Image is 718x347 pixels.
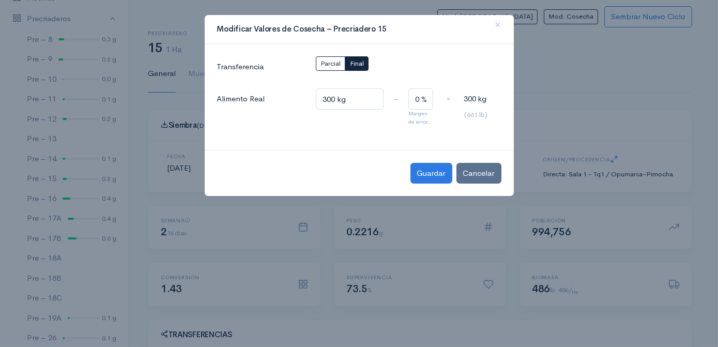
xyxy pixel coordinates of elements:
input: % [408,88,433,110]
button: Guardar [410,163,452,184]
button: Parcial [316,56,345,71]
button: Close [483,11,514,39]
span: 300 [458,88,501,110]
input: kg [316,88,384,110]
span: Parcial [320,59,341,68]
span: = [433,88,458,110]
span: lb [479,110,485,119]
button: Cancelar [456,163,501,184]
button: Final [345,56,369,71]
h4: Modificar Valores de Cosecha – Precriadero 15 [217,23,387,35]
label: Transferencia [211,56,310,78]
small: Margen de error. [408,110,433,126]
span: – [384,88,408,110]
label: Alimento Real [211,88,310,126]
span: × [495,17,501,32]
small: (661 ) [458,110,501,120]
span: kg [478,94,486,103]
span: Final [350,59,364,68]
